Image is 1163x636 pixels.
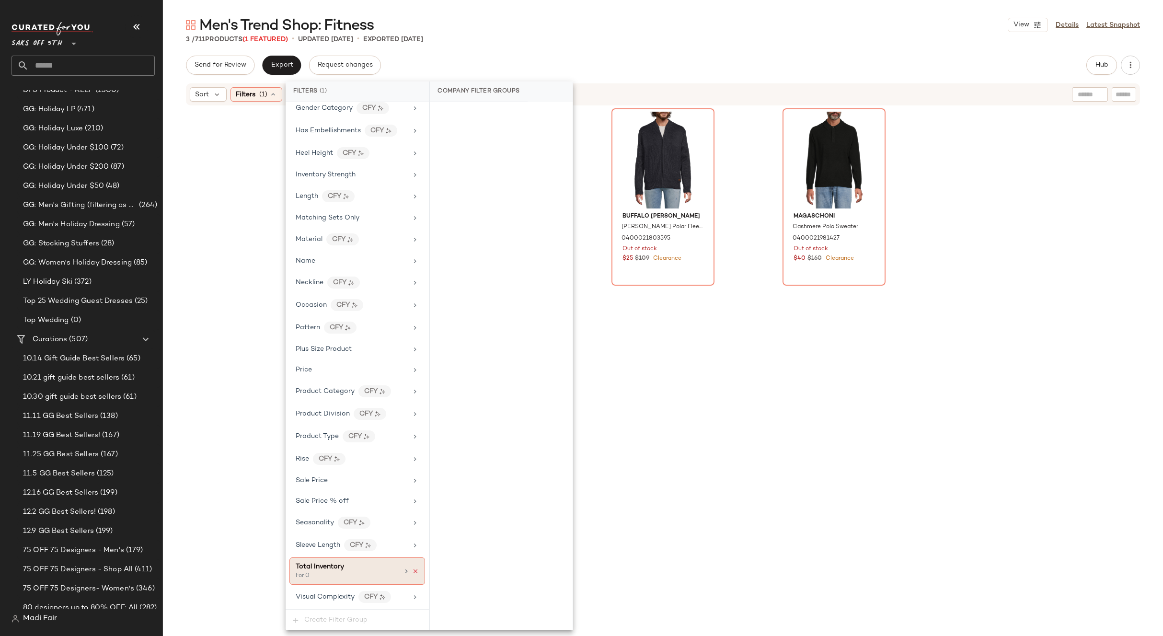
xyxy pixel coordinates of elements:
span: (282) [138,602,157,613]
span: Product Division [296,410,350,417]
span: GG: Men's Holiday Dressing [23,219,120,230]
span: (179) [124,545,143,556]
img: ai.DGldD1NL.svg [365,543,371,548]
div: Products [186,35,288,45]
span: Clearance [651,255,681,262]
img: 0400021803595_NAVYMIX [615,112,711,208]
span: LY Holiday Ski [23,277,72,288]
span: 75 OFF 75 Designers - Shop All [23,564,133,575]
img: ai.DGldD1NL.svg [380,389,385,394]
span: 75 OFF 75 Designers- Women's [23,583,134,594]
span: Total Inventory [296,563,344,570]
img: svg%3e [186,20,196,30]
span: (346) [134,583,155,594]
span: (471) [75,104,94,115]
div: CFY [331,299,363,311]
div: Filters [286,81,429,102]
span: 11.25 GG Best Sellers [23,449,99,460]
span: GG: Holiday Under $100 [23,142,109,153]
span: 10.21 gift guide best sellers [23,372,119,383]
span: (1 Featured) [242,36,288,43]
span: (167) [99,449,118,460]
span: (125) [95,468,114,479]
span: 75 OFF 75 Designers - Men's [23,545,124,556]
span: (1) [259,90,267,100]
span: GG: Holiday LP [23,104,75,115]
div: CFY [327,277,360,289]
span: Send for Review [194,61,246,69]
span: (372) [72,277,92,288]
span: (65) [125,353,140,364]
img: ai.DGldD1NL.svg [359,520,365,526]
div: For 0 [296,572,392,580]
span: Sleeve Length [296,542,340,549]
span: GG: Holiday Luxe [23,123,83,134]
span: Hub [1095,61,1108,69]
div: CFY [337,147,369,159]
span: 80 designers up to 80% OFF: All [23,602,138,613]
span: (210) [83,123,103,134]
span: Visual Complexity [296,593,355,601]
span: Occasion [296,301,327,309]
div: CFY [354,408,386,420]
span: (0) [69,315,81,326]
span: GG: Men's Gifting (filtering as women's) [23,200,137,211]
span: Matching Sets Only [296,214,359,221]
div: Company Filter Groups [430,81,528,102]
span: 10.30 gift guide best sellers [23,392,121,403]
span: DFS Product - KEEP [23,85,93,96]
span: Heel Height [296,150,333,157]
span: Sale Price % off [296,497,349,505]
span: Curations [33,334,67,345]
button: Send for Review [186,56,254,75]
span: Name [296,257,315,265]
span: (198) [96,507,115,518]
span: Length [296,193,318,200]
div: CFY [322,190,355,202]
span: View [1013,21,1029,29]
img: ai.DGldD1NL.svg [334,456,340,462]
span: GG: Women's Holiday Dressing [23,257,132,268]
span: Seasonality [296,519,334,526]
span: Request changes [317,61,373,69]
div: CFY [358,591,391,603]
div: CFY [343,430,375,442]
span: $109 [635,254,649,263]
div: CFY [326,233,359,245]
span: $160 [807,254,822,263]
img: ai.DGldD1NL.svg [386,128,392,134]
span: (85) [132,257,148,268]
span: (48) [104,181,120,192]
img: ai.DGldD1NL.svg [347,237,353,243]
img: ai.DGldD1NL.svg [343,194,349,199]
span: (507) [67,334,88,345]
span: Top 25 Wedding Guest Dresses [23,296,133,307]
span: 11.5 GG Best Sellers [23,468,95,479]
div: CFY [338,517,370,529]
span: (199) [94,526,113,537]
button: View [1008,18,1048,32]
span: Clearance [824,255,854,262]
span: Saks OFF 5TH [12,33,62,50]
span: Gender Category [296,104,353,112]
span: Madi Fair [23,613,57,624]
span: Has Embellishments [296,127,361,134]
img: svg%3e [12,615,19,623]
span: 711 [195,36,205,43]
img: ai.DGldD1NL.svg [364,434,369,439]
span: (1300) [93,85,119,96]
span: Pattern [296,324,320,331]
span: (87) [109,162,124,173]
span: (28) [99,238,115,249]
span: 12.9 GG Best Sellers [23,526,94,537]
span: 3 / [186,36,195,43]
img: ai.DGldD1NL.svg [358,150,364,156]
span: (1) [320,87,327,96]
span: • [357,34,359,45]
span: • [292,34,294,45]
span: GG: Holiday Under $200 [23,162,109,173]
span: GG: Stocking Stuffers [23,238,99,249]
span: 11.11 GG Best Sellers [23,411,98,422]
img: ai.DGldD1NL.svg [378,105,383,111]
div: CFY [324,322,357,334]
